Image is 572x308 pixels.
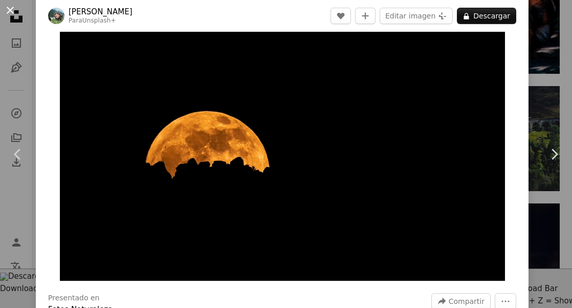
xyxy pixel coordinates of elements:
a: [PERSON_NAME] [69,7,133,17]
div: Para [69,17,133,25]
a: Unsplash+ [82,17,116,24]
h3: Presentado en [48,293,100,303]
img: Ve al perfil de Daniel Mirlea [48,8,64,24]
a: Siguiente [536,105,572,203]
button: Editar imagen [380,8,453,24]
button: Añade a la colección [355,8,376,24]
button: Descargar [457,8,516,24]
button: Me gusta [331,8,351,24]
